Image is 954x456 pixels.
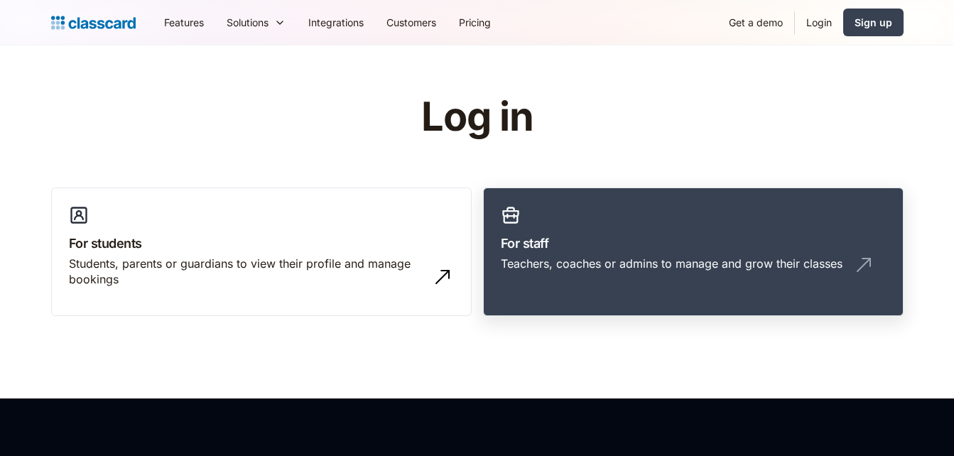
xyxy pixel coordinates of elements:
[501,256,842,271] div: Teachers, coaches or admins to manage and grow their classes
[483,188,904,317] a: For staffTeachers, coaches or admins to manage and grow their classes
[855,15,892,30] div: Sign up
[717,6,794,38] a: Get a demo
[795,6,843,38] a: Login
[843,9,904,36] a: Sign up
[501,234,886,253] h3: For staff
[297,6,375,38] a: Integrations
[51,13,136,33] a: home
[69,256,425,288] div: Students, parents or guardians to view their profile and manage bookings
[448,6,502,38] a: Pricing
[251,95,703,139] h1: Log in
[215,6,297,38] div: Solutions
[375,6,448,38] a: Customers
[227,15,269,30] div: Solutions
[153,6,215,38] a: Features
[69,234,454,253] h3: For students
[51,188,472,317] a: For studentsStudents, parents or guardians to view their profile and manage bookings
